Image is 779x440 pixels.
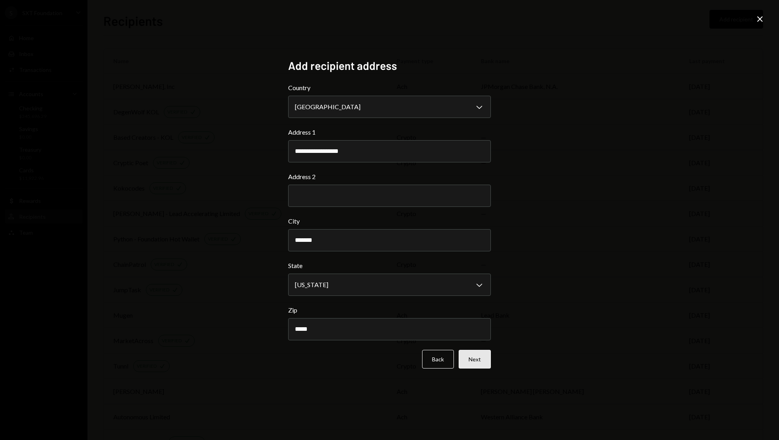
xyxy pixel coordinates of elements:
button: Country [288,96,491,118]
h2: Add recipient address [288,58,491,73]
label: City [288,216,491,226]
label: Zip [288,305,491,315]
label: State [288,261,491,270]
label: Country [288,83,491,93]
button: State [288,274,491,296]
button: Next [459,350,491,369]
label: Address 2 [288,172,491,181]
button: Back [422,350,454,369]
label: Address 1 [288,127,491,137]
